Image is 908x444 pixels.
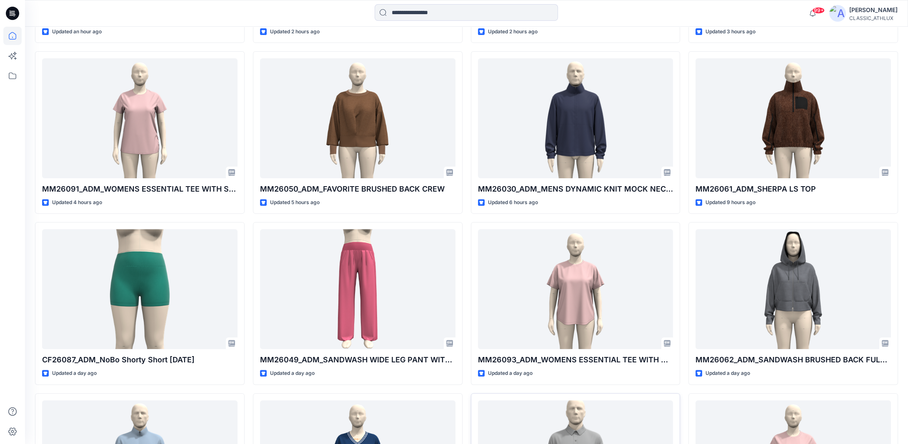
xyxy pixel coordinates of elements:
a: MM26062_ADM_SANDWASH BRUSHED BACK FULL ZIP JACKET [695,229,891,349]
a: MM26061_ADM_SHERPA LS TOP [695,58,891,178]
a: MM26050_ADM_FAVORITE BRUSHED BACK CREW [260,58,455,178]
p: Updated a day ago [705,369,750,378]
p: CF26087_ADM_NoBo Shorty Short [DATE] [42,354,238,366]
a: MM26049_ADM_SANDWASH WIDE LEG PANT WITH RIB [260,229,455,349]
div: CLASSIC_ATHLUX [849,15,898,21]
p: MM26049_ADM_SANDWASH WIDE LEG PANT WITH RIB [260,354,455,366]
p: MM26061_ADM_SHERPA LS TOP [695,183,891,195]
span: 99+ [812,7,825,14]
a: MM26030_ADM_MENS DYNAMIC KNIT MOCK NECK JACKET [478,58,673,178]
p: MM26050_ADM_FAVORITE BRUSHED BACK CREW [260,183,455,195]
p: Updated a day ago [488,369,533,378]
a: MM26093_ADM_WOMENS ESSENTIAL TEE WITH CURVED HEM, BACK YOKE, & SPLIT BACK SEAM [478,229,673,349]
p: Updated 6 hours ago [488,198,538,207]
p: Updated 2 hours ago [488,27,538,36]
p: Updated an hour ago [52,27,102,36]
p: MM26091_ADM_WOMENS ESSENTIAL TEE WITH SIDE RUCHING [42,183,238,195]
p: Updated a day ago [52,369,97,378]
p: Updated 3 hours ago [705,27,755,36]
img: avatar [829,5,846,22]
p: MM26030_ADM_MENS DYNAMIC KNIT MOCK NECK JACKET [478,183,673,195]
a: CF26087_ADM_NoBo Shorty Short 01SEP25 [42,229,238,349]
p: Updated 9 hours ago [705,198,755,207]
a: MM26091_ADM_WOMENS ESSENTIAL TEE WITH SIDE RUCHING [42,58,238,178]
p: Updated 5 hours ago [270,198,320,207]
p: Updated 2 hours ago [270,27,320,36]
p: MM26062_ADM_SANDWASH BRUSHED BACK FULL ZIP JACKET [695,354,891,366]
p: Updated 4 hours ago [52,198,102,207]
p: Updated a day ago [270,369,315,378]
p: MM26093_ADM_WOMENS ESSENTIAL TEE WITH CURVED HEM, BACK YOKE, & SPLIT BACK SEAM [478,354,673,366]
div: [PERSON_NAME] [849,5,898,15]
